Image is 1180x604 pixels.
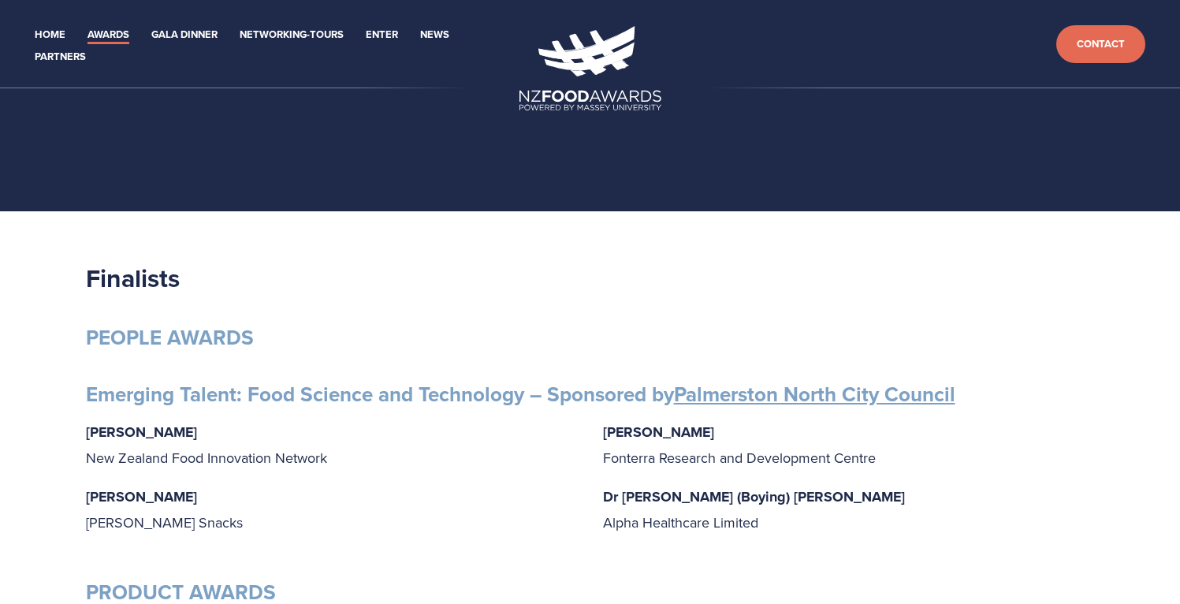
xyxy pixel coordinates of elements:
[240,26,344,44] a: Networking-Tours
[35,26,65,44] a: Home
[86,323,254,352] strong: PEOPLE AWARDS
[86,259,180,296] strong: Finalists
[674,379,955,409] a: Palmerston North City Council
[603,422,714,442] strong: [PERSON_NAME]
[86,379,955,409] strong: Emerging Talent: Food Science and Technology – Sponsored by
[603,484,1095,535] p: Alpha Healthcare Limited
[87,26,129,44] a: Awards
[86,419,578,470] p: New Zealand Food Innovation Network
[35,48,86,66] a: Partners
[151,26,218,44] a: Gala Dinner
[86,487,197,507] strong: [PERSON_NAME]
[366,26,398,44] a: Enter
[420,26,449,44] a: News
[603,419,1095,470] p: Fonterra Research and Development Centre
[86,484,578,535] p: [PERSON_NAME] Snacks
[603,487,905,507] strong: Dr [PERSON_NAME] (Boying) [PERSON_NAME]
[1056,25,1145,64] a: Contact
[86,422,197,442] strong: [PERSON_NAME]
